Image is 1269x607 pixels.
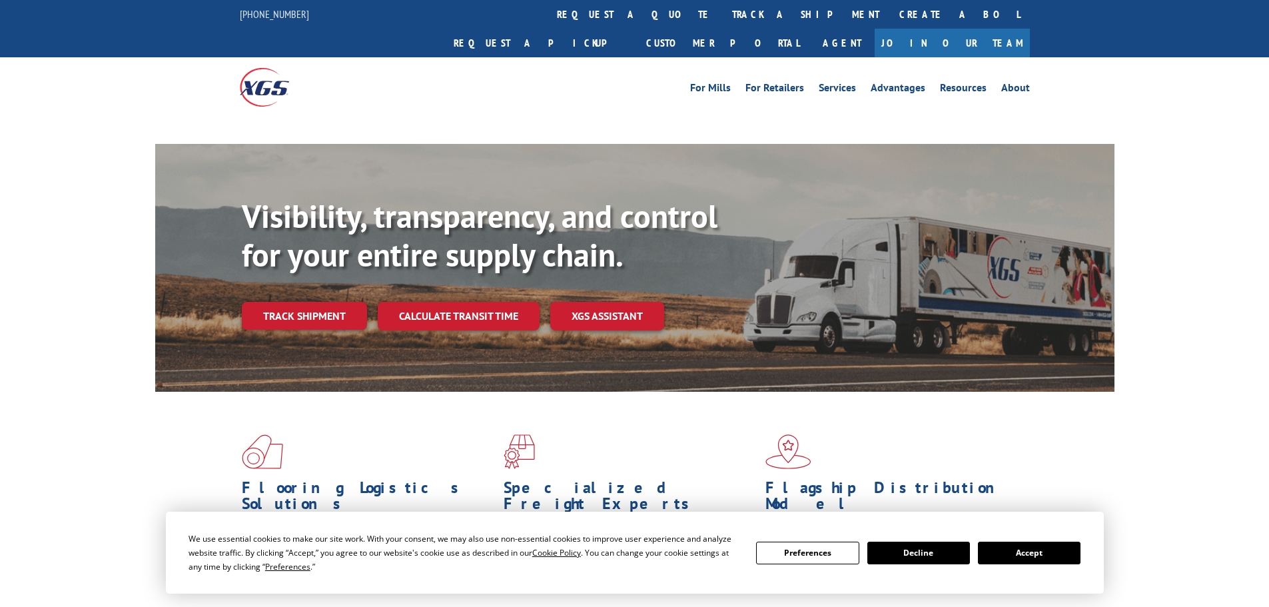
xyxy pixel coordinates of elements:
[871,83,925,97] a: Advantages
[756,542,859,564] button: Preferences
[242,195,717,275] b: Visibility, transparency, and control for your entire supply chain.
[189,532,740,574] div: We use essential cookies to make our site work. With your consent, we may also use non-essential ...
[444,29,636,57] a: Request a pickup
[378,302,540,330] a: Calculate transit time
[690,83,731,97] a: For Mills
[240,7,309,21] a: [PHONE_NUMBER]
[242,434,283,469] img: xgs-icon-total-supply-chain-intelligence-red
[166,512,1104,594] div: Cookie Consent Prompt
[940,83,987,97] a: Resources
[265,561,310,572] span: Preferences
[504,434,535,469] img: xgs-icon-focused-on-flooring-red
[819,83,856,97] a: Services
[867,542,970,564] button: Decline
[765,480,1017,518] h1: Flagship Distribution Model
[550,302,664,330] a: XGS ASSISTANT
[242,480,494,518] h1: Flooring Logistics Solutions
[636,29,809,57] a: Customer Portal
[532,547,581,558] span: Cookie Policy
[765,434,811,469] img: xgs-icon-flagship-distribution-model-red
[875,29,1030,57] a: Join Our Team
[745,83,804,97] a: For Retailers
[978,542,1080,564] button: Accept
[242,302,367,330] a: Track shipment
[809,29,875,57] a: Agent
[504,480,755,518] h1: Specialized Freight Experts
[1001,83,1030,97] a: About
